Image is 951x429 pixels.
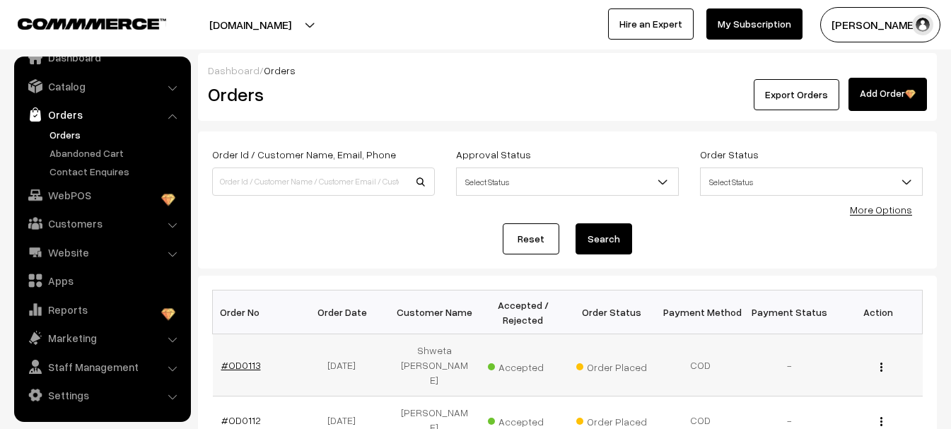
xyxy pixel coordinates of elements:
td: COD [656,334,745,396]
button: Search [576,223,632,254]
th: Payment Method [656,290,745,334]
td: [DATE] [301,334,390,396]
a: Marketing [18,325,186,351]
span: Select Status [456,168,679,196]
a: Contact Enquires [46,164,186,179]
a: Dashboard [18,45,186,70]
a: My Subscription [706,8,803,40]
span: Order Placed [576,356,647,375]
th: Action [834,290,923,334]
a: COMMMERCE [18,14,141,31]
a: More Options [850,204,912,216]
span: Accepted [488,356,559,375]
span: Select Status [457,170,678,194]
img: user [912,14,933,35]
a: Customers [18,211,186,236]
a: Settings [18,382,186,408]
a: Reset [503,223,559,254]
a: #OD0112 [221,414,261,426]
td: Shweta [PERSON_NAME] [390,334,479,396]
a: Catalog [18,74,186,99]
label: Order Id / Customer Name, Email, Phone [212,147,396,162]
a: Orders [18,102,186,127]
a: WebPOS [18,182,186,208]
a: #OD0113 [221,359,261,371]
span: Select Status [701,170,922,194]
th: Customer Name [390,290,479,334]
span: Order Placed [576,411,647,429]
input: Order Id / Customer Name / Customer Email / Customer Phone [212,168,435,196]
img: Menu [880,417,882,426]
a: Staff Management [18,354,186,380]
a: Hire an Expert [608,8,694,40]
button: Export Orders [754,79,839,110]
label: Approval Status [456,147,531,162]
td: - [745,334,834,396]
a: Dashboard [208,64,259,76]
th: Order Status [568,290,657,334]
a: Abandoned Cart [46,146,186,160]
th: Accepted / Rejected [479,290,568,334]
button: [PERSON_NAME] [820,7,940,42]
th: Order No [213,290,302,334]
a: Add Order [848,78,927,111]
a: Orders [46,127,186,142]
th: Payment Status [745,290,834,334]
span: Accepted [488,411,559,429]
span: Select Status [700,168,923,196]
a: Reports [18,297,186,322]
button: [DOMAIN_NAME] [160,7,341,42]
h2: Orders [208,83,433,105]
a: Apps [18,268,186,293]
a: Website [18,240,186,265]
span: Orders [264,64,296,76]
label: Order Status [700,147,759,162]
img: COMMMERCE [18,18,166,29]
div: / [208,63,927,78]
img: Menu [880,363,882,372]
th: Order Date [301,290,390,334]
